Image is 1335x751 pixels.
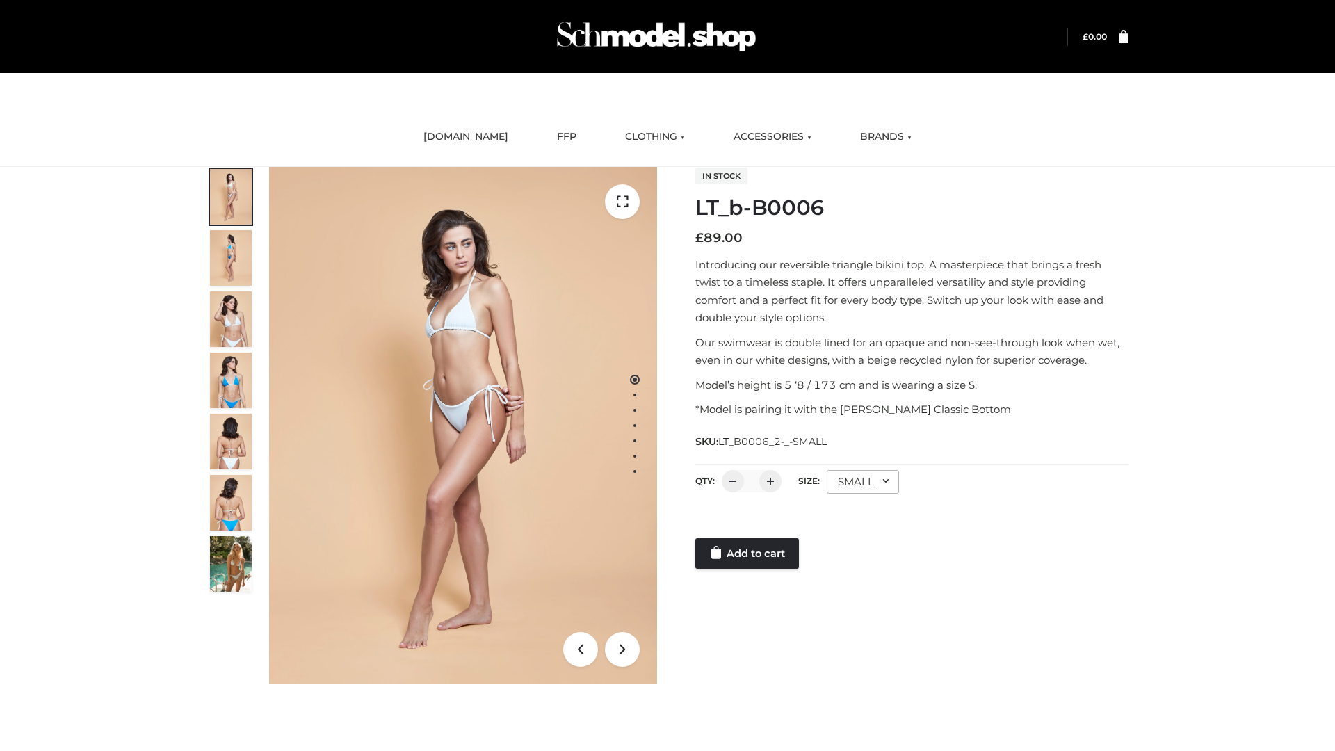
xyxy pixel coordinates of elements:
[827,470,899,494] div: SMALL
[547,122,587,152] a: FFP
[1083,31,1088,42] span: £
[210,291,252,347] img: ArielClassicBikiniTop_CloudNine_AzureSky_OW114ECO_3-scaled.jpg
[695,256,1128,327] p: Introducing our reversible triangle bikini top. A masterpiece that brings a fresh twist to a time...
[1083,31,1107,42] a: £0.00
[210,353,252,408] img: ArielClassicBikiniTop_CloudNine_AzureSky_OW114ECO_4-scaled.jpg
[210,536,252,592] img: Arieltop_CloudNine_AzureSky2.jpg
[695,476,715,486] label: QTY:
[695,195,1128,220] h1: LT_b-B0006
[552,9,761,64] img: Schmodel Admin 964
[413,122,519,152] a: [DOMAIN_NAME]
[723,122,822,152] a: ACCESSORIES
[695,334,1128,369] p: Our swimwear is double lined for an opaque and non-see-through look when wet, even in our white d...
[695,538,799,569] a: Add to cart
[695,230,743,245] bdi: 89.00
[695,376,1128,394] p: Model’s height is 5 ‘8 / 173 cm and is wearing a size S.
[798,476,820,486] label: Size:
[269,167,657,684] img: ArielClassicBikiniTop_CloudNine_AzureSky_OW114ECO_1
[210,169,252,225] img: ArielClassicBikiniTop_CloudNine_AzureSky_OW114ECO_1-scaled.jpg
[210,475,252,531] img: ArielClassicBikiniTop_CloudNine_AzureSky_OW114ECO_8-scaled.jpg
[695,230,704,245] span: £
[210,230,252,286] img: ArielClassicBikiniTop_CloudNine_AzureSky_OW114ECO_2-scaled.jpg
[615,122,695,152] a: CLOTHING
[718,435,827,448] span: LT_B0006_2-_-SMALL
[210,414,252,469] img: ArielClassicBikiniTop_CloudNine_AzureSky_OW114ECO_7-scaled.jpg
[1083,31,1107,42] bdi: 0.00
[850,122,922,152] a: BRANDS
[695,433,828,450] span: SKU:
[695,168,747,184] span: In stock
[695,401,1128,419] p: *Model is pairing it with the [PERSON_NAME] Classic Bottom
